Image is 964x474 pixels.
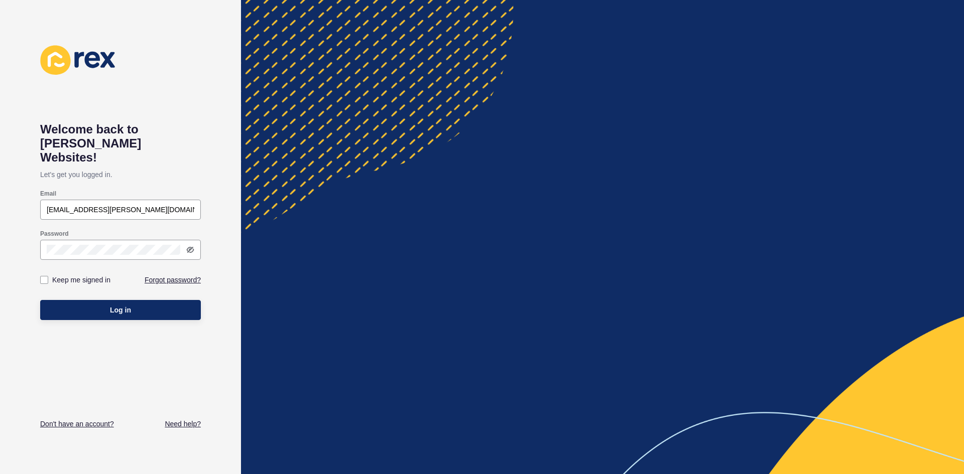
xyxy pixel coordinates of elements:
[40,165,201,185] p: Let's get you logged in.
[52,275,110,285] label: Keep me signed in
[145,275,201,285] a: Forgot password?
[40,419,114,429] a: Don't have an account?
[165,419,201,429] a: Need help?
[40,230,69,238] label: Password
[47,205,194,215] input: e.g. name@company.com
[40,300,201,320] button: Log in
[110,305,131,315] span: Log in
[40,190,56,198] label: Email
[40,122,201,165] h1: Welcome back to [PERSON_NAME] Websites!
